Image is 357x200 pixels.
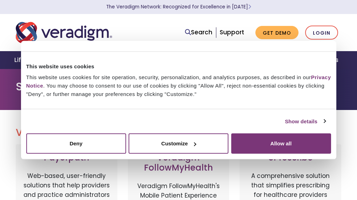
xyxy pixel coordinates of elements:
[16,21,112,44] img: Veradigm logo
[220,28,244,36] a: Support
[248,4,251,10] span: Learn More
[23,153,110,163] h3: Payerpath
[255,26,298,40] a: Get Demo
[247,153,334,163] h3: ePrescribe
[135,153,222,173] h3: Veradigm FollowMyHealth
[305,26,338,40] a: Login
[231,133,331,154] button: Allow all
[26,73,331,98] div: This website uses cookies for site operation, security, personalization, and analytics purposes, ...
[129,133,228,154] button: Customize
[16,127,342,139] h2: Veradigm Solutions
[16,80,342,93] h1: Solution Login
[26,62,331,70] div: This website uses cookies
[185,28,212,37] a: Search
[26,133,126,154] button: Deny
[26,74,331,89] a: Privacy Notice
[106,4,251,10] a: The Veradigm Network: Recognized for Excellence in [DATE]Learn More
[10,51,60,69] a: Life Sciences
[285,117,325,125] a: Show details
